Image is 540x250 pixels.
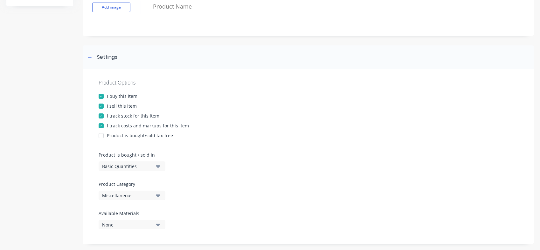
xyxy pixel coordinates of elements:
div: Miscellaneous [102,192,153,199]
button: Miscellaneous [99,191,165,200]
button: Add image [92,3,130,12]
label: Product is bought / sold in [99,152,162,158]
label: Available Materials [99,210,165,217]
div: I track costs and markups for this item [107,122,189,129]
div: None [102,221,153,228]
div: Product Options [99,79,518,86]
div: I buy this item [107,93,137,99]
label: Product Category [99,181,162,187]
div: Settings [97,53,117,61]
div: I sell this item [107,103,137,109]
button: Basic Quantities [99,161,165,171]
div: I track stock for this item [107,112,159,119]
div: Product is bought/sold tax-free [107,132,173,139]
button: None [99,220,165,229]
div: Basic Quantities [102,163,153,170]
